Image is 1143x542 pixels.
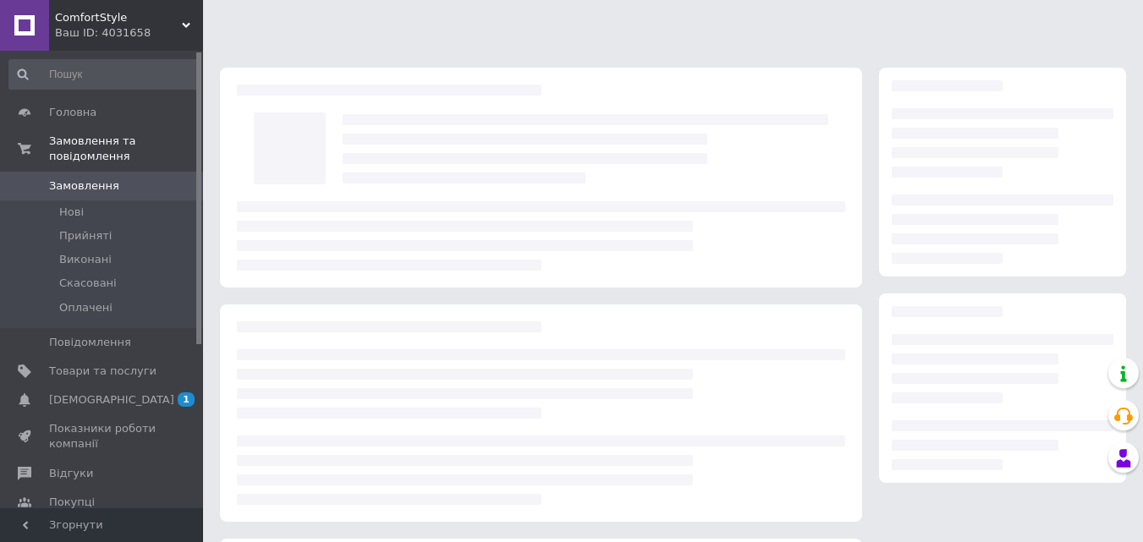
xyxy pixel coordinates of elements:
span: Оплачені [59,300,113,315]
input: Пошук [8,59,200,90]
span: Відгуки [49,466,93,481]
span: ComfortStyle [55,10,182,25]
span: [DEMOGRAPHIC_DATA] [49,392,174,408]
span: Показники роботи компанії [49,421,157,452]
span: Повідомлення [49,335,131,350]
span: Товари та послуги [49,364,157,379]
span: Головна [49,105,96,120]
span: Замовлення та повідомлення [49,134,203,164]
span: 1 [178,392,195,407]
span: Замовлення [49,178,119,194]
span: Прийняті [59,228,112,244]
span: Покупці [49,495,95,510]
span: Виконані [59,252,112,267]
div: Ваш ID: 4031658 [55,25,203,41]
span: Скасовані [59,276,117,291]
span: Нові [59,205,84,220]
